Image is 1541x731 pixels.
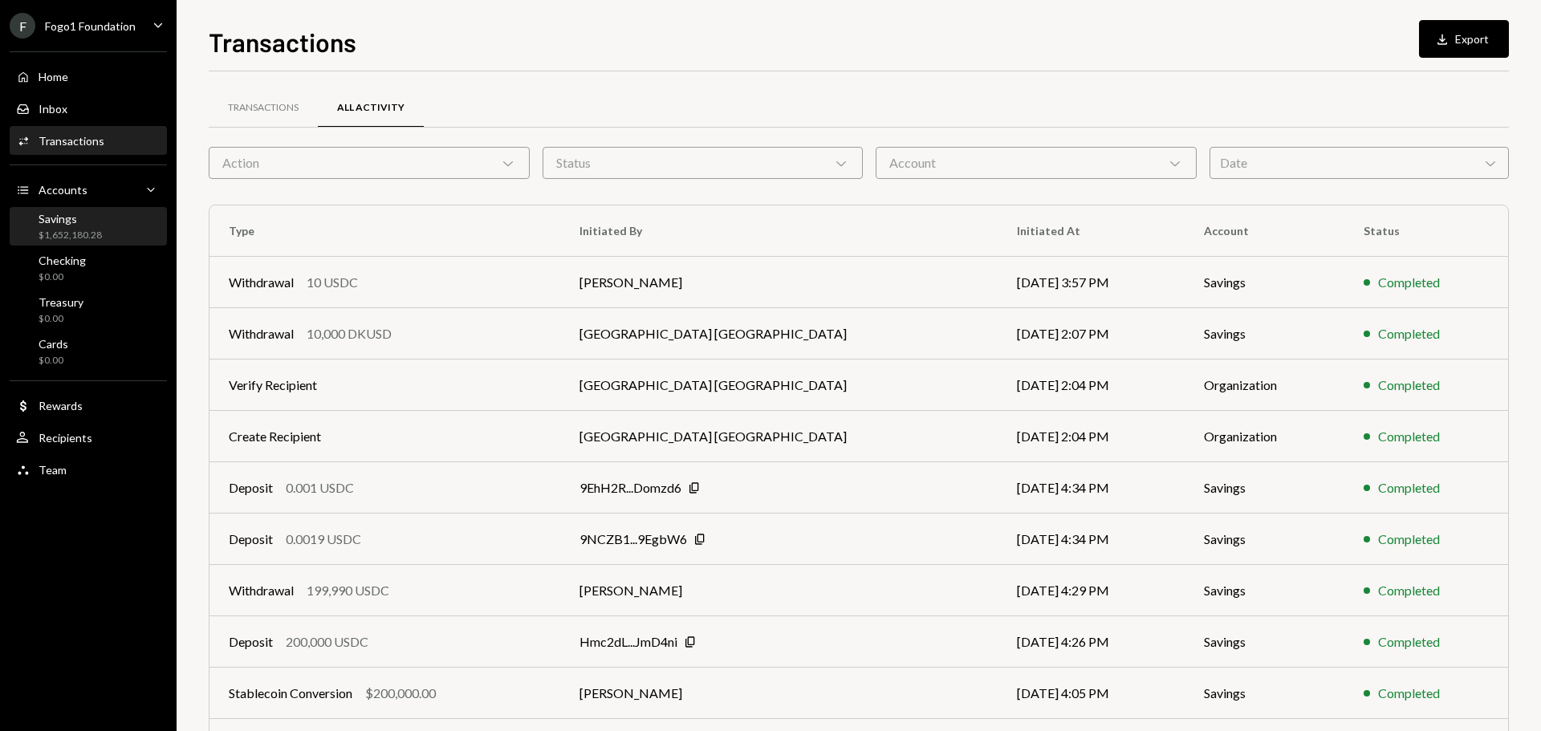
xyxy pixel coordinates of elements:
[39,354,68,368] div: $0.00
[209,147,530,179] div: Action
[1185,257,1344,308] td: Savings
[209,359,560,411] td: Verify Recipient
[1185,205,1344,257] th: Account
[560,257,998,308] td: [PERSON_NAME]
[229,530,273,549] div: Deposit
[229,581,294,600] div: Withdrawal
[1378,581,1440,600] div: Completed
[209,26,356,58] h1: Transactions
[39,431,92,445] div: Recipients
[560,308,998,359] td: [GEOGRAPHIC_DATA] [GEOGRAPHIC_DATA]
[1185,462,1344,514] td: Savings
[45,19,136,33] div: Fogo1 Foundation
[1378,324,1440,343] div: Completed
[39,463,67,477] div: Team
[10,423,167,452] a: Recipients
[1210,147,1509,179] div: Date
[998,668,1185,719] td: [DATE] 4:05 PM
[229,684,352,703] div: Stablecoin Conversion
[39,70,68,83] div: Home
[209,411,560,462] td: Create Recipient
[39,212,102,225] div: Savings
[10,391,167,420] a: Rewards
[1378,684,1440,703] div: Completed
[39,229,102,242] div: $1,652,180.28
[209,205,560,257] th: Type
[229,273,294,292] div: Withdrawal
[228,101,299,115] div: Transactions
[998,308,1185,359] td: [DATE] 2:07 PM
[10,13,35,39] div: F
[10,175,167,204] a: Accounts
[1185,359,1344,411] td: Organization
[579,478,681,497] div: 9EhH2R...Domzd6
[560,205,998,257] th: Initiated By
[10,94,167,123] a: Inbox
[39,254,86,267] div: Checking
[1185,411,1344,462] td: Organization
[560,668,998,719] td: [PERSON_NAME]
[10,290,167,329] a: Treasury$0.00
[998,257,1185,308] td: [DATE] 3:57 PM
[1344,205,1508,257] th: Status
[10,207,167,246] a: Savings$1,652,180.28
[998,514,1185,565] td: [DATE] 4:34 PM
[318,87,424,128] a: All Activity
[337,101,405,115] div: All Activity
[10,455,167,484] a: Team
[998,565,1185,616] td: [DATE] 4:29 PM
[229,632,273,652] div: Deposit
[579,632,677,652] div: Hmc2dL...JmD4ni
[998,205,1185,257] th: Initiated At
[39,399,83,412] div: Rewards
[998,616,1185,668] td: [DATE] 4:26 PM
[1378,632,1440,652] div: Completed
[560,411,998,462] td: [GEOGRAPHIC_DATA] [GEOGRAPHIC_DATA]
[39,312,83,326] div: $0.00
[39,102,67,116] div: Inbox
[998,411,1185,462] td: [DATE] 2:04 PM
[39,270,86,284] div: $0.00
[1378,530,1440,549] div: Completed
[1419,20,1509,58] button: Export
[10,249,167,287] a: Checking$0.00
[1185,565,1344,616] td: Savings
[286,530,361,549] div: 0.0019 USDC
[10,126,167,155] a: Transactions
[1185,616,1344,668] td: Savings
[1185,514,1344,565] td: Savings
[39,134,104,148] div: Transactions
[1378,478,1440,497] div: Completed
[10,332,167,371] a: Cards$0.00
[365,684,436,703] div: $200,000.00
[1378,376,1440,395] div: Completed
[560,359,998,411] td: [GEOGRAPHIC_DATA] [GEOGRAPHIC_DATA]
[229,478,273,497] div: Deposit
[1378,427,1440,446] div: Completed
[998,359,1185,411] td: [DATE] 2:04 PM
[560,565,998,616] td: [PERSON_NAME]
[39,295,83,309] div: Treasury
[10,62,167,91] a: Home
[307,273,358,292] div: 10 USDC
[876,147,1197,179] div: Account
[307,324,392,343] div: 10,000 DKUSD
[307,581,389,600] div: 199,990 USDC
[39,183,87,197] div: Accounts
[286,632,368,652] div: 200,000 USDC
[579,530,687,549] div: 9NCZB1...9EgbW6
[209,87,318,128] a: Transactions
[229,324,294,343] div: Withdrawal
[543,147,864,179] div: Status
[998,462,1185,514] td: [DATE] 4:34 PM
[39,337,68,351] div: Cards
[1378,273,1440,292] div: Completed
[1185,308,1344,359] td: Savings
[1185,668,1344,719] td: Savings
[286,478,354,497] div: 0.001 USDC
